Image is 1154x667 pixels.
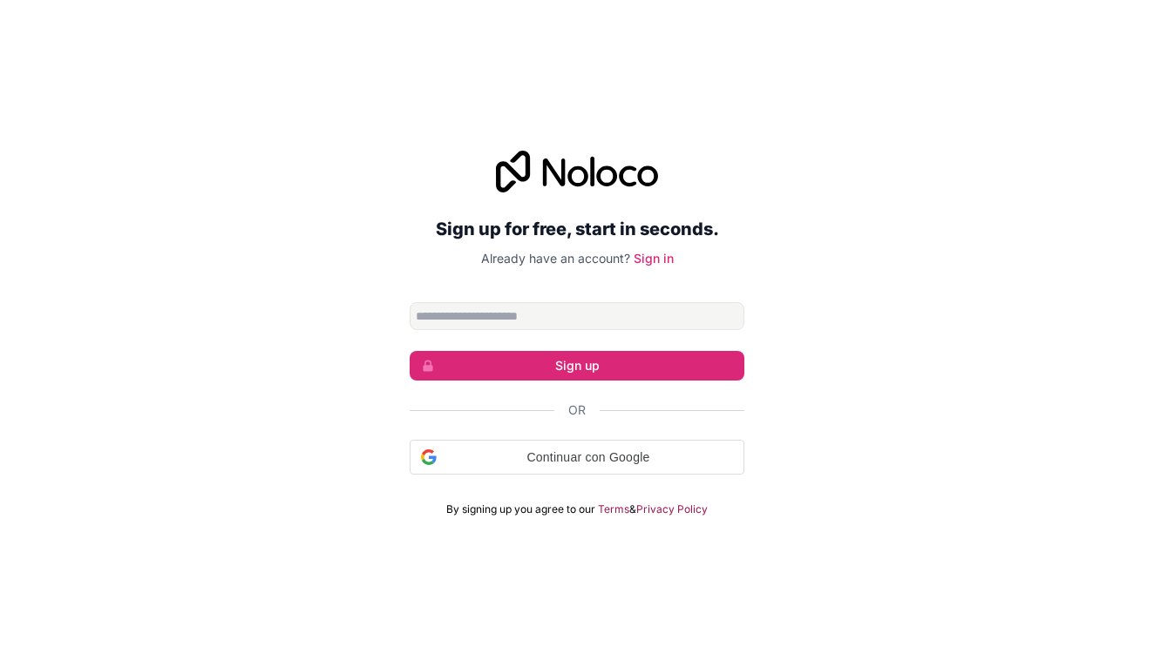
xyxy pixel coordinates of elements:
span: By signing up you agree to our [446,502,595,516]
span: Continuar con Google [444,448,733,467]
h2: Sign up for free, start in seconds. [410,213,744,245]
input: Email address [410,302,744,330]
a: Sign in [634,251,674,266]
a: Terms [598,502,629,516]
div: Continuar con Google [410,440,744,475]
span: Or [568,401,586,419]
a: Privacy Policy [636,502,708,516]
span: Already have an account? [481,251,630,266]
button: Sign up [410,351,744,381]
span: & [629,502,636,516]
